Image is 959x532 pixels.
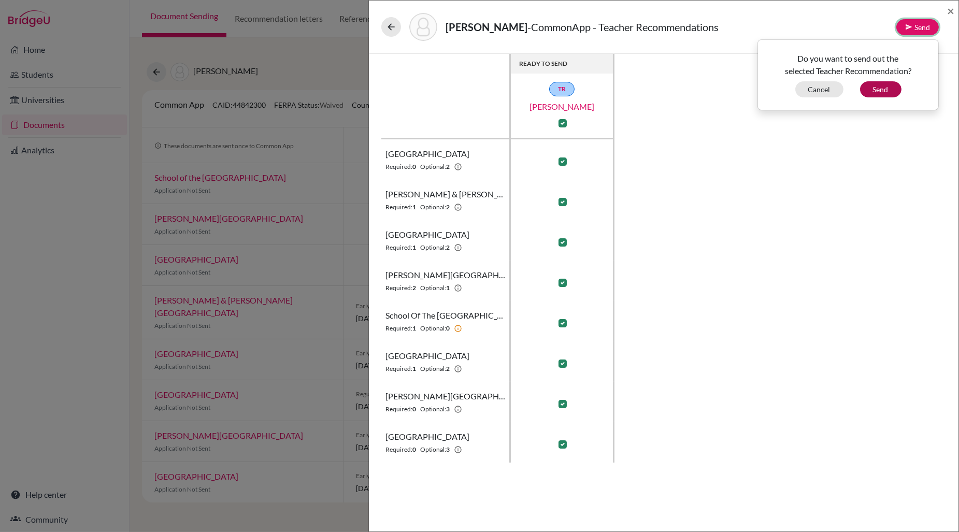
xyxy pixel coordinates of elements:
span: Optional: [420,203,446,212]
span: Required: [385,364,412,373]
span: [PERSON_NAME] & [PERSON_NAME][GEOGRAPHIC_DATA] [385,188,505,200]
th: READY TO SEND [511,54,614,74]
span: Required: [385,324,412,333]
b: 1 [446,283,450,293]
div: Send [757,39,939,110]
b: 0 [446,324,450,333]
span: Optional: [420,162,446,171]
b: 2 [446,364,450,373]
span: Required: [385,162,412,171]
span: Optional: [420,445,446,454]
span: Optional: [420,324,446,333]
button: Send [860,81,901,97]
b: 1 [412,364,416,373]
span: Optional: [420,364,446,373]
span: Required: [385,243,412,252]
span: Required: [385,283,412,293]
a: [PERSON_NAME] [510,100,614,113]
span: Required: [385,445,412,454]
span: Required: [385,405,412,414]
b: 0 [412,162,416,171]
b: 2 [412,283,416,293]
b: 2 [446,162,450,171]
span: Optional: [420,243,446,252]
span: Optional: [420,283,446,293]
span: [PERSON_NAME][GEOGRAPHIC_DATA] [385,269,505,281]
b: 0 [412,445,416,454]
b: 2 [446,243,450,252]
button: Send [896,19,939,35]
span: [PERSON_NAME][GEOGRAPHIC_DATA] [385,390,505,402]
a: TR [549,82,575,96]
p: Do you want to send out the selected Teacher Recommendation? [766,52,931,77]
span: Optional: [420,405,446,414]
strong: [PERSON_NAME] [446,21,527,33]
span: Required: [385,203,412,212]
b: 1 [412,324,416,333]
span: [GEOGRAPHIC_DATA] [385,228,469,241]
b: 0 [412,405,416,414]
button: Cancel [795,81,843,97]
button: Close [947,5,954,17]
span: School of the [GEOGRAPHIC_DATA] [385,309,505,322]
span: [GEOGRAPHIC_DATA] [385,350,469,362]
b: 1 [412,243,416,252]
span: [GEOGRAPHIC_DATA] [385,430,469,443]
span: - CommonApp - Teacher Recommendations [527,21,719,33]
b: 2 [446,203,450,212]
b: 3 [446,445,450,454]
b: 1 [412,203,416,212]
b: 3 [446,405,450,414]
span: [GEOGRAPHIC_DATA] [385,148,469,160]
span: × [947,3,954,18]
